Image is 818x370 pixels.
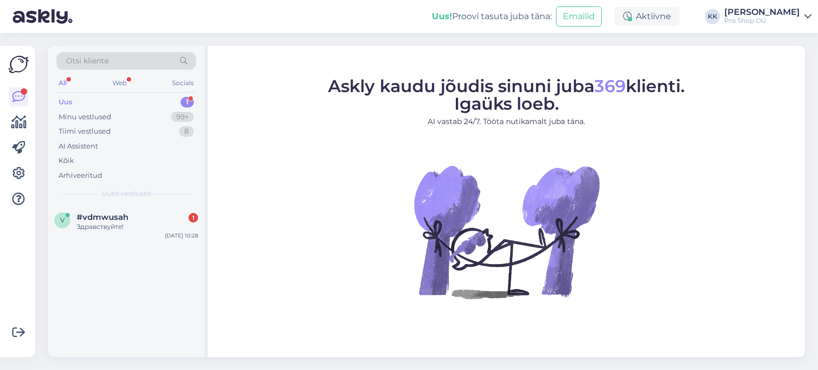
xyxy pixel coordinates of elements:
[171,112,194,122] div: 99+
[56,76,69,90] div: All
[59,141,98,152] div: AI Assistent
[189,213,198,223] div: 1
[179,126,194,137] div: 8
[615,7,680,26] div: Aktiivne
[110,76,129,90] div: Web
[328,116,685,127] p: AI vastab 24/7. Tööta nutikamalt juba täna.
[66,55,109,67] span: Otsi kliente
[181,97,194,108] div: 1
[102,189,151,199] span: Uued vestlused
[724,8,812,25] a: [PERSON_NAME]Pro Shop OÜ
[9,54,29,75] img: Askly Logo
[59,112,111,122] div: Minu vestlused
[705,9,720,24] div: KK
[170,76,196,90] div: Socials
[59,97,72,108] div: Uus
[59,126,111,137] div: Tiimi vestlused
[724,17,800,25] div: Pro Shop OÜ
[59,170,102,181] div: Arhiveeritud
[77,212,128,222] span: #vdmwusah
[77,222,198,232] div: Здравствуйте!
[59,155,74,166] div: Kõik
[594,76,626,96] span: 369
[411,136,602,327] img: No Chat active
[60,216,64,224] span: v
[165,232,198,240] div: [DATE] 10:28
[432,10,552,23] div: Proovi tasuta juba täna:
[328,76,685,114] span: Askly kaudu jõudis sinuni juba klienti. Igaüks loeb.
[724,8,800,17] div: [PERSON_NAME]
[432,11,452,21] b: Uus!
[556,6,602,27] button: Emailid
